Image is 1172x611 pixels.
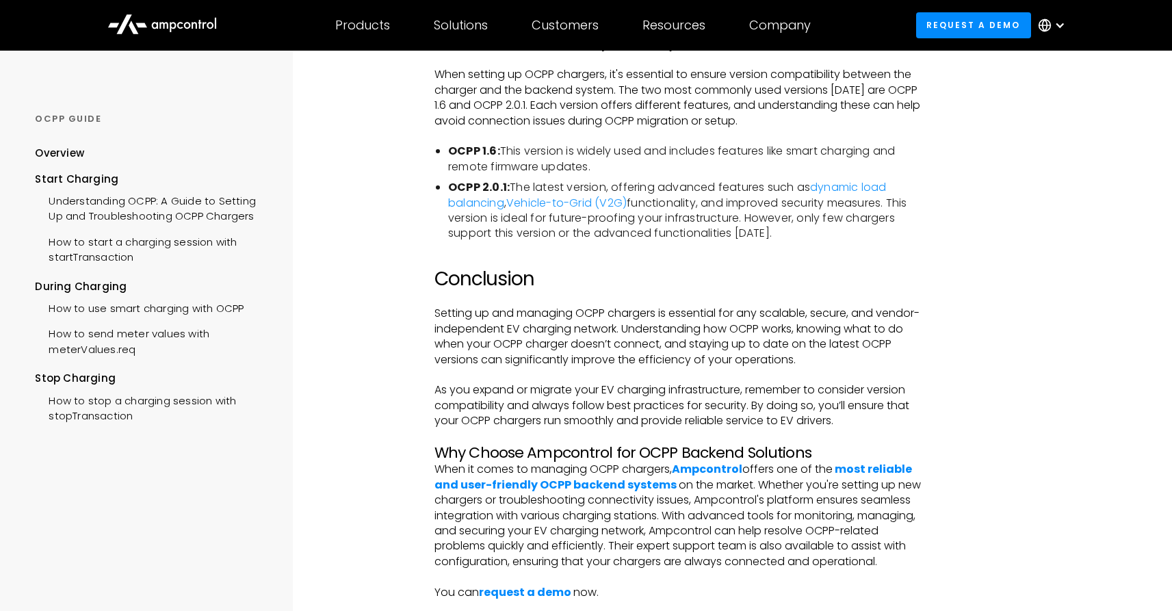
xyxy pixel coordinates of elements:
p: Setting up and managing OCPP chargers is essential for any scalable, secure, and vendor-independe... [434,306,932,367]
a: How to send meter values with meterValues.req [35,320,270,361]
p: When setting up OCPP chargers, it's essential to ensure version compatibility between the charger... [434,67,932,129]
a: How to use smart charging with OCPP [35,294,244,320]
a: Vehicle-to-Grid (V2G) [506,195,627,211]
p: ‍ [434,52,932,67]
p: As you expand or migrate your EV charging infrastructure, remember to consider version compatibil... [434,382,932,428]
p: ‍ [434,429,932,444]
p: ‍ [434,129,932,144]
div: Solutions [434,18,488,33]
div: Products [335,18,390,33]
a: Overview [35,146,84,171]
p: ‍ [434,291,932,306]
div: Overview [35,146,84,161]
h2: OCPP Version Compatibility: What You Need to Know [434,29,932,52]
a: request a demo [479,584,571,600]
div: Customers [532,18,599,33]
a: Request a demo [916,12,1031,38]
div: Resources [642,18,705,33]
a: Understanding OCPP: A Guide to Setting Up and Troubleshooting OCPP Chargers [35,187,270,228]
p: ‍ [434,367,932,382]
div: Company [749,18,811,33]
div: During Charging [35,279,270,294]
div: Stop Charging [35,371,270,386]
strong: OCPP 2.0.1: [448,179,510,195]
a: Ampcontrol [672,461,742,477]
h3: Why Choose Ampcontrol for OCPP Backend Solutions [434,444,932,462]
p: When it comes to managing OCPP chargers, offers one of the on the market. Whether you're setting ... [434,462,932,600]
a: How to start a charging session with startTransaction [35,228,270,269]
div: OCPP GUIDE [35,113,270,125]
li: This version is widely used and includes features like smart charging and remote firmware updates. [448,144,932,174]
div: Start Charging [35,172,270,187]
a: most reliable and user-friendly OCPP backend systems [434,461,912,492]
a: dynamic load balancing [448,179,886,210]
a: How to stop a charging session with stopTransaction [35,387,270,428]
h2: Conclusion [434,268,932,291]
p: ‍ [434,252,932,268]
strong: OCPP 1.6: [448,143,500,159]
li: The latest version, offering advanced features such as , functionality, and improved security mea... [448,180,932,242]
